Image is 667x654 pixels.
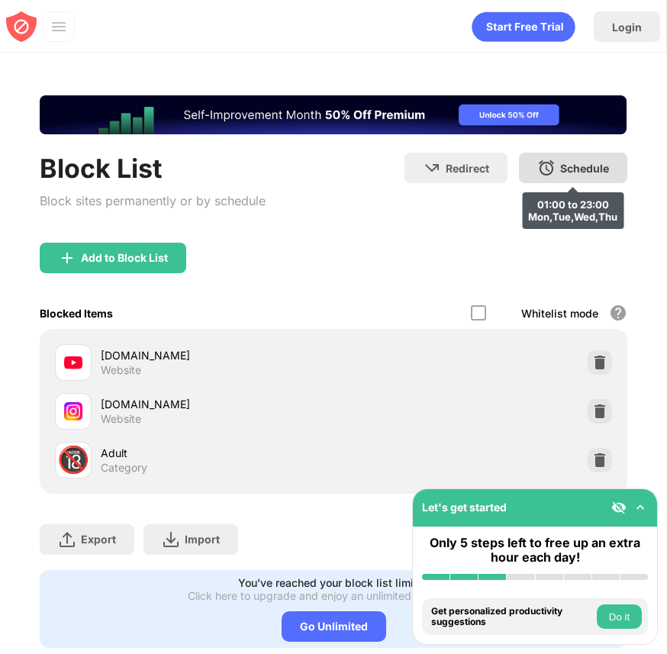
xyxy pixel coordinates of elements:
[101,363,141,377] div: Website
[238,576,420,589] div: You’ve reached your block list limit.
[282,611,386,642] div: Go Unlimited
[422,501,507,514] div: Let's get started
[528,211,617,223] div: Mon,Tue,Wed,Thu
[185,533,220,546] div: Import
[528,198,617,211] div: 01:00 to 23:00
[64,402,82,420] img: favicons
[633,500,648,515] img: omni-setup-toggle.svg
[431,606,593,628] div: Get personalized productivity suggestions
[101,461,147,475] div: Category
[101,396,333,412] div: [DOMAIN_NAME]
[101,445,333,461] div: Adult
[6,11,37,42] img: blocksite-icon-red.svg
[81,252,168,264] div: Add to Block List
[472,11,575,42] div: animation
[101,347,333,363] div: [DOMAIN_NAME]
[422,536,648,565] div: Only 5 steps left to free up an extra hour each day!
[188,589,462,602] div: Click here to upgrade and enjoy an unlimited block list.
[40,307,113,320] div: Blocked Items
[521,307,598,320] div: Whitelist mode
[40,95,627,134] iframe: Banner
[101,412,141,426] div: Website
[40,153,266,184] div: Block List
[560,162,609,175] div: Schedule
[81,533,116,546] div: Export
[40,190,266,212] div: Block sites permanently or by schedule
[57,444,89,475] div: 🔞
[611,500,627,515] img: eye-not-visible.svg
[446,162,489,175] div: Redirect
[612,21,642,34] div: Login
[597,604,642,629] button: Do it
[64,353,82,372] img: favicons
